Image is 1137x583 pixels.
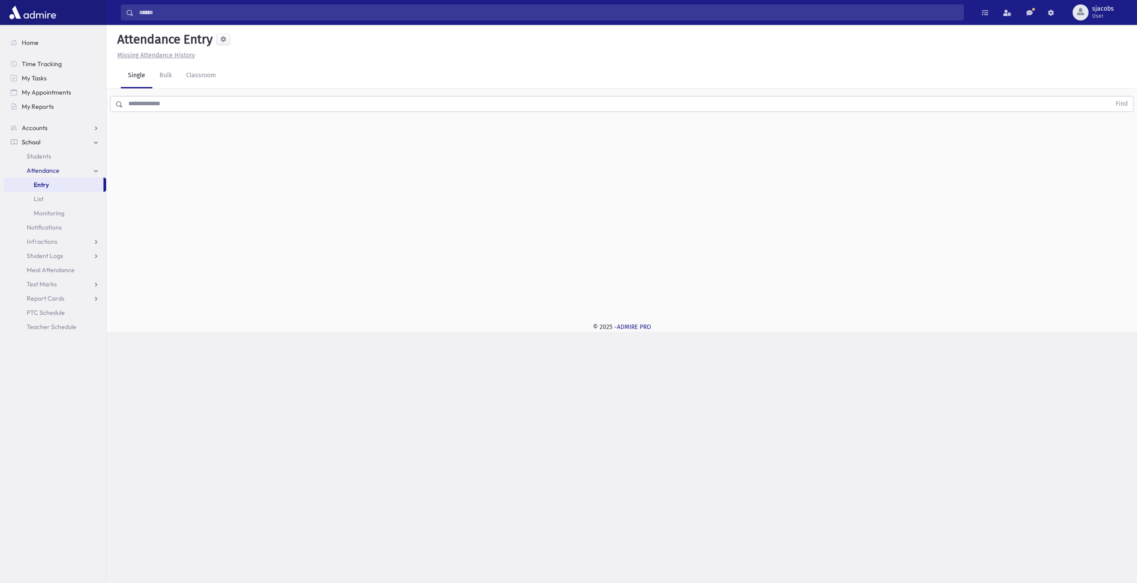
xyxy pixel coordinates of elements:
[22,74,47,82] span: My Tasks
[34,209,64,217] span: Monitoring
[27,266,75,274] span: Meal Attendance
[22,39,39,47] span: Home
[27,152,51,160] span: Students
[27,223,62,231] span: Notifications
[4,121,106,135] a: Accounts
[27,280,57,288] span: Test Marks
[4,71,106,85] a: My Tasks
[22,138,40,146] span: School
[121,322,1123,332] div: © 2025 -
[22,60,62,68] span: Time Tracking
[4,149,106,163] a: Students
[22,103,54,111] span: My Reports
[1110,96,1133,111] button: Find
[121,63,152,88] a: Single
[4,263,106,277] a: Meal Attendance
[4,234,106,249] a: Infractions
[27,238,57,246] span: Infractions
[114,32,213,47] h5: Attendance Entry
[4,206,106,220] a: Monitoring
[134,4,963,20] input: Search
[27,323,76,331] span: Teacher Schedule
[27,294,64,302] span: Report Cards
[4,85,106,99] a: My Appointments
[152,63,179,88] a: Bulk
[4,192,106,206] a: List
[34,195,44,203] span: List
[1092,12,1114,20] span: User
[4,163,106,178] a: Attendance
[7,4,58,21] img: AdmirePro
[617,323,651,331] a: ADMIRE PRO
[4,291,106,305] a: Report Cards
[4,99,106,114] a: My Reports
[27,252,63,260] span: Student Logs
[1092,5,1114,12] span: sjacobs
[4,178,103,192] a: Entry
[34,181,49,189] span: Entry
[4,135,106,149] a: School
[4,57,106,71] a: Time Tracking
[4,220,106,234] a: Notifications
[22,124,48,132] span: Accounts
[117,52,195,59] u: Missing Attendance History
[4,277,106,291] a: Test Marks
[4,320,106,334] a: Teacher Schedule
[27,309,65,317] span: PTC Schedule
[27,167,60,175] span: Attendance
[4,36,106,50] a: Home
[22,88,71,96] span: My Appointments
[4,305,106,320] a: PTC Schedule
[4,249,106,263] a: Student Logs
[179,63,223,88] a: Classroom
[114,52,195,59] a: Missing Attendance History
